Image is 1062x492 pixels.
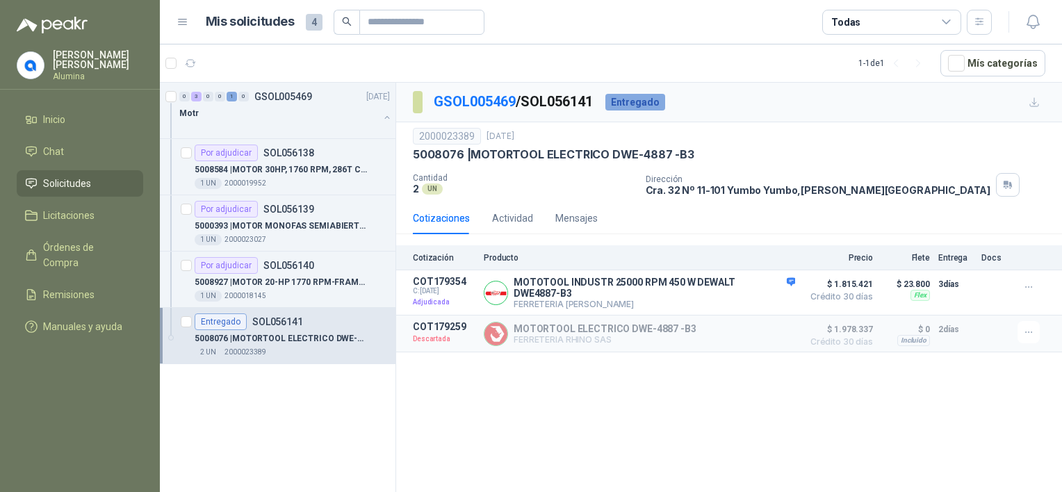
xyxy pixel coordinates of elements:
p: GSOL005469 [254,92,312,101]
p: 2 [413,183,419,195]
p: Alumina [53,72,143,81]
p: $ 23.800 [881,276,930,293]
p: Cantidad [413,173,635,183]
a: 0 3 0 0 1 0 GSOL005469[DATE] Motr [179,88,393,133]
a: Por adjudicarSOL0561395000393 |MOTOR MONOFAS SEMIABIERTO 2HP 1720RPM1 UN2000023027 [160,195,395,252]
div: Actividad [492,211,533,226]
span: $ 1.978.337 [803,321,873,338]
a: Chat [17,138,143,165]
p: $ 0 [881,321,930,338]
p: COT179259 [413,321,475,332]
div: 0 [238,92,249,101]
p: / SOL056141 [434,91,594,113]
span: Crédito 30 días [803,338,873,346]
span: Inicio [43,112,65,127]
p: 2000023389 [224,347,266,358]
p: Entrega [938,253,973,263]
div: 1 UN [195,178,222,189]
div: Por adjudicar [195,201,258,218]
img: Logo peakr [17,17,88,33]
p: Precio [803,253,873,263]
p: MOTOTOOL INDUSTR 25000 RPM 450 W DEWALT DWE4887-B3 [514,277,795,299]
p: FERRETERIA RHINO SAS [514,334,696,345]
span: search [342,17,352,26]
div: 1 UN [195,290,222,302]
span: Remisiones [43,287,95,302]
p: SOL056138 [263,148,314,158]
div: Cotizaciones [413,211,470,226]
h1: Mis solicitudes [206,12,295,32]
img: Company Logo [17,52,44,79]
p: Flete [881,253,930,263]
p: 2000019952 [224,178,266,189]
a: GSOL005469 [434,93,516,110]
p: Producto [484,253,795,263]
p: [PERSON_NAME] [PERSON_NAME] [53,50,143,69]
p: Cotización [413,253,475,263]
a: Inicio [17,106,143,133]
div: Entregado [195,313,247,330]
a: Por adjudicarSOL0561385008584 |MOTOR 30HP, 1760 RPM, 286T CAT. EM4104T1 UN2000019952 [160,139,395,195]
a: Licitaciones [17,202,143,229]
div: 0 [215,92,225,101]
div: Todas [831,15,860,30]
span: 4 [306,14,322,31]
a: EntregadoSOL0561415008076 |MOTORTOOL ELECTRICO DWE-4887 -B32 UN2000023389 [160,308,395,364]
a: Órdenes de Compra [17,234,143,276]
span: Crédito 30 días [803,293,873,301]
p: 5008584 | MOTOR 30HP, 1760 RPM, 286T CAT. EM4104T [195,163,368,177]
button: Mís categorías [940,50,1045,76]
p: 5008076 | MOTORTOOL ELECTRICO DWE-4887 -B3 [195,332,368,345]
p: SOL056139 [263,204,314,214]
div: Por adjudicar [195,257,258,274]
p: COT179354 [413,276,475,287]
span: Manuales y ayuda [43,319,122,334]
span: Licitaciones [43,208,95,223]
p: FERRETERIA [PERSON_NAME] [514,299,795,309]
p: MOTORTOOL ELECTRICO DWE-4887 -B3 [514,323,696,334]
div: 1 - 1 de 1 [858,52,929,74]
span: C: [DATE] [413,287,475,295]
p: Dirección [646,174,991,184]
div: 0 [203,92,213,101]
div: 2000023389 [413,128,481,145]
p: 5008076 | MOTORTOOL ELECTRICO DWE-4887 -B3 [413,147,694,162]
p: 2000018145 [224,290,266,302]
div: 3 [191,92,202,101]
a: Remisiones [17,281,143,308]
p: Adjudicada [413,295,475,309]
span: Solicitudes [43,176,91,191]
div: 2 UN [195,347,222,358]
p: Docs [981,253,1009,263]
div: Incluido [897,335,930,346]
a: Manuales y ayuda [17,313,143,340]
p: Motr [179,107,199,120]
p: [DATE] [366,90,390,104]
p: Descartada [413,332,475,346]
span: Chat [43,144,64,159]
p: SOL056141 [252,317,303,327]
p: Cra. 32 Nº 11-101 Yumbo Yumbo , [PERSON_NAME][GEOGRAPHIC_DATA] [646,184,991,196]
p: 3 días [938,276,973,293]
p: SOL056140 [263,261,314,270]
div: Entregado [605,94,665,110]
p: 2000023027 [224,234,266,245]
div: 0 [179,92,190,101]
p: [DATE] [487,130,514,143]
img: Company Logo [484,281,507,304]
img: Company Logo [484,322,507,345]
div: Flex [910,290,930,301]
p: 5008927 | MOTOR 20-HP 1770 RPM-FRAME 256T-3PH-60HZ [195,276,368,289]
p: 5000393 | MOTOR MONOFAS SEMIABIERTO 2HP 1720RPM [195,220,368,233]
span: $ 1.815.421 [803,276,873,293]
div: UN [422,183,443,195]
p: 2 días [938,321,973,338]
span: Órdenes de Compra [43,240,130,270]
div: Por adjudicar [195,145,258,161]
a: Por adjudicarSOL0561405008927 |MOTOR 20-HP 1770 RPM-FRAME 256T-3PH-60HZ1 UN2000018145 [160,252,395,308]
div: 1 [227,92,237,101]
div: Mensajes [555,211,598,226]
div: 1 UN [195,234,222,245]
a: Solicitudes [17,170,143,197]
